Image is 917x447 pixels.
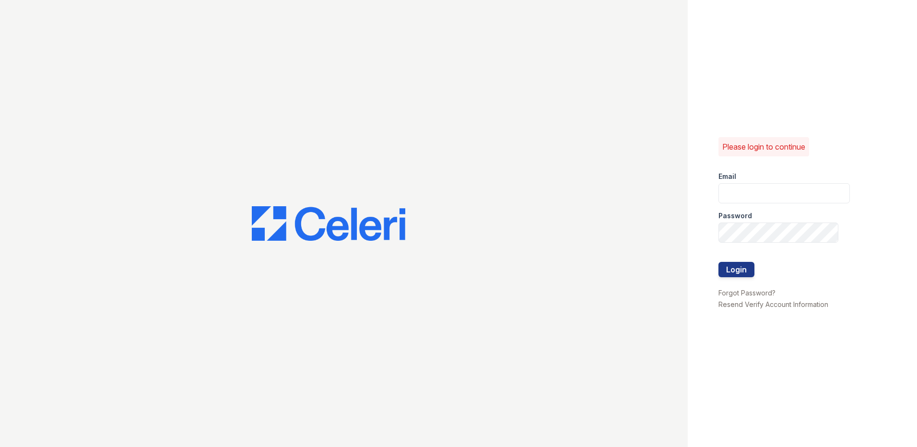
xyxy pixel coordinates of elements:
a: Forgot Password? [718,289,776,297]
button: Login [718,262,754,277]
p: Please login to continue [722,141,805,153]
img: CE_Logo_Blue-a8612792a0a2168367f1c8372b55b34899dd931a85d93a1a3d3e32e68fde9ad4.png [252,206,405,241]
label: Email [718,172,736,181]
a: Resend Verify Account Information [718,300,828,308]
label: Password [718,211,752,221]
